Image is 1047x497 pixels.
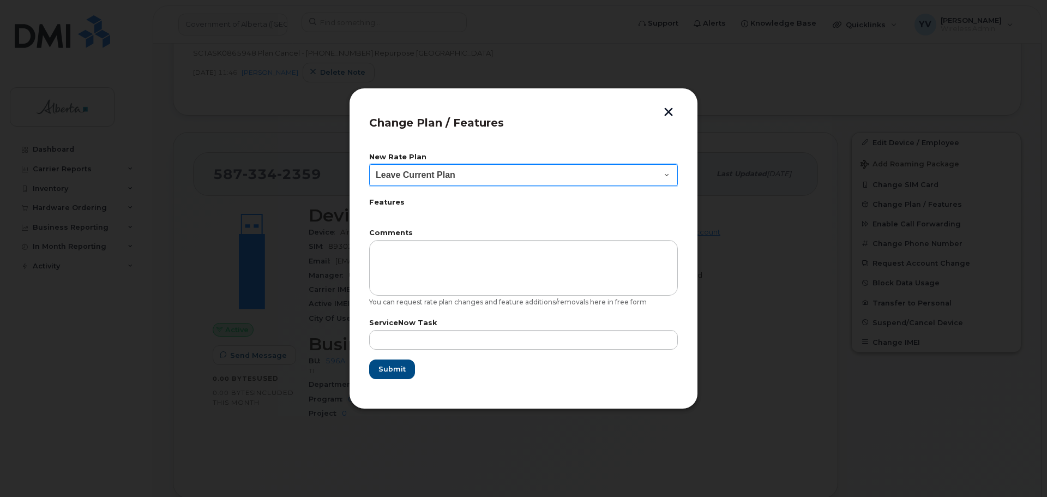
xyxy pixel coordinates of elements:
label: ServiceNow Task [369,320,678,327]
label: New Rate Plan [369,154,678,161]
label: Features [369,199,678,206]
label: Comments [369,230,678,237]
span: Change Plan / Features [369,116,504,129]
button: Submit [369,360,415,379]
div: You can request rate plan changes and feature additions/removals here in free form [369,298,678,307]
span: Submit [378,364,406,374]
